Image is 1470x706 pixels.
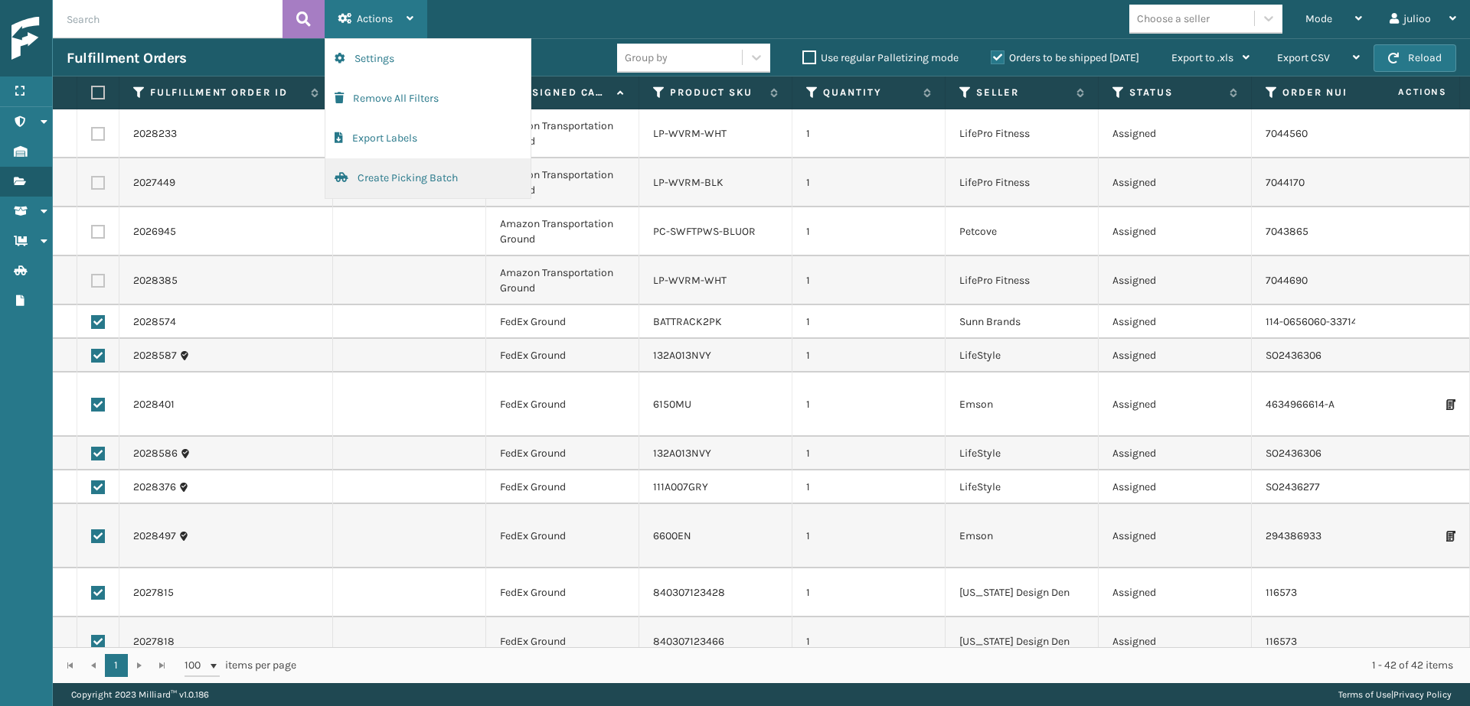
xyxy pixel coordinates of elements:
a: 2028497 [133,529,176,544]
td: LifePro Fitness [946,256,1099,305]
button: Export Labels [325,119,531,158]
button: Remove All Filters [325,79,531,119]
td: 1 [792,504,946,568]
div: 1 - 42 of 42 items [318,658,1453,673]
td: FedEx Ground [486,504,639,568]
td: LifeStyle [946,437,1099,470]
td: SO2436306 [1252,437,1405,470]
td: Sunn Brands [946,305,1099,339]
span: Export CSV [1277,51,1330,64]
a: LP-WVRM-WHT [653,127,727,140]
td: 1 [792,109,946,158]
a: Terms of Use [1338,689,1391,700]
label: Orders to be shipped [DATE] [991,51,1139,64]
a: Privacy Policy [1393,689,1452,700]
td: 1 [792,256,946,305]
span: Mode [1305,12,1332,25]
td: Amazon Transportation Ground [486,158,639,207]
td: Emson [946,504,1099,568]
td: 116573 [1252,568,1405,617]
a: 6600EN [653,529,691,542]
td: Assigned [1099,339,1252,373]
td: 1 [792,568,946,617]
div: Group by [625,50,668,66]
td: 7044170 [1252,158,1405,207]
td: SO2436306 [1252,339,1405,373]
span: Actions [357,12,393,25]
a: 6150MU [653,398,691,411]
td: Assigned [1099,305,1252,339]
td: Assigned [1099,617,1252,666]
i: Print Packing Slip [1446,531,1455,542]
td: 1 [792,373,946,437]
h3: Fulfillment Orders [67,49,186,67]
a: 2028376 [133,480,176,495]
td: 1 [792,470,946,504]
a: 2027449 [133,175,175,190]
label: Order Number [1282,86,1375,99]
td: 294386933 [1252,504,1405,568]
label: Status [1129,86,1222,99]
a: 2028385 [133,273,178,288]
td: Emson [946,373,1099,437]
label: Fulfillment Order Id [150,86,303,99]
td: FedEx Ground [486,568,639,617]
td: FedEx Ground [486,305,639,339]
td: 114-0656060-3371457 [1252,305,1405,339]
div: Choose a seller [1137,11,1210,27]
td: FedEx Ground [486,470,639,504]
i: Print Packing Slip [1446,399,1455,410]
label: Seller [976,86,1069,99]
td: 1 [792,158,946,207]
img: logo [11,17,149,60]
td: LifePro Fitness [946,158,1099,207]
td: Assigned [1099,568,1252,617]
td: Assigned [1099,256,1252,305]
td: 116573 [1252,617,1405,666]
a: 2028587 [133,348,177,363]
span: Export to .xls [1171,51,1233,64]
a: 2028586 [133,446,178,461]
label: Assigned Carrier Service [517,86,609,99]
label: Use regular Palletizing mode [802,51,959,64]
a: PC-SWFTPWS-BLUOR [653,225,756,238]
td: Amazon Transportation Ground [486,109,639,158]
td: 7043865 [1252,207,1405,256]
a: LP-WVRM-WHT [653,274,727,287]
td: Assigned [1099,109,1252,158]
td: Amazon Transportation Ground [486,256,639,305]
td: FedEx Ground [486,437,639,470]
a: 840307123466 [653,635,724,648]
td: Assigned [1099,437,1252,470]
td: FedEx Ground [486,617,639,666]
span: 100 [185,658,207,673]
td: FedEx Ground [486,339,639,373]
a: 2027818 [133,634,175,649]
td: 1 [792,207,946,256]
td: Assigned [1099,158,1252,207]
td: 7044690 [1252,256,1405,305]
a: 2028574 [133,314,176,330]
a: 132A013NVY [653,447,711,460]
td: 7044560 [1252,109,1405,158]
td: Assigned [1099,373,1252,437]
td: 1 [792,305,946,339]
a: 2028401 [133,397,175,412]
button: Settings [325,39,531,79]
td: Petcove [946,207,1099,256]
a: 1 [105,654,128,677]
span: items per page [185,654,296,677]
td: 1 [792,339,946,373]
td: LifeStyle [946,339,1099,373]
a: BATTRACK2PK [653,315,722,328]
td: Assigned [1099,504,1252,568]
label: Quantity [823,86,916,99]
a: 132A013NVY [653,349,711,362]
td: Assigned [1099,207,1252,256]
td: Amazon Transportation Ground [486,207,639,256]
button: Reload [1374,44,1456,72]
button: Create Picking Batch [325,158,531,198]
td: LifePro Fitness [946,109,1099,158]
a: 111A007GRY [653,480,708,493]
div: | [1338,683,1452,706]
